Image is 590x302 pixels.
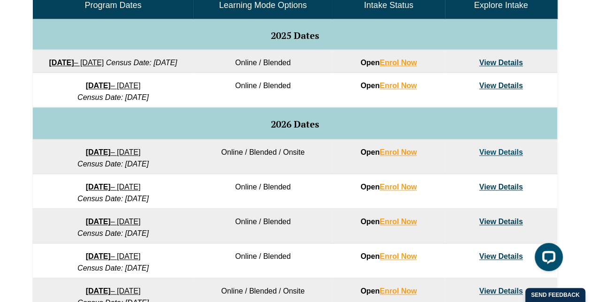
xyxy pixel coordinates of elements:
[380,59,417,67] a: Enrol Now
[86,252,141,260] a: [DATE]– [DATE]
[360,82,417,90] strong: Open
[193,73,332,107] td: Online / Blended
[479,287,523,295] a: View Details
[86,82,141,90] a: [DATE]– [DATE]
[380,82,417,90] a: Enrol Now
[77,195,149,203] em: Census Date: [DATE]
[193,209,332,243] td: Online / Blended
[86,252,111,260] strong: [DATE]
[86,183,141,191] a: [DATE]– [DATE]
[86,218,141,226] a: [DATE]– [DATE]
[86,148,141,156] a: [DATE]– [DATE]
[193,174,332,209] td: Online / Blended
[360,218,417,226] strong: Open
[106,59,177,67] em: Census Date: [DATE]
[49,59,104,67] a: [DATE]– [DATE]
[86,287,111,295] strong: [DATE]
[380,148,417,156] a: Enrol Now
[193,139,332,174] td: Online / Blended / Onsite
[380,218,417,226] a: Enrol Now
[479,183,523,191] a: View Details
[86,183,111,191] strong: [DATE]
[479,82,523,90] a: View Details
[479,218,523,226] a: View Details
[193,243,332,278] td: Online / Blended
[360,148,417,156] strong: Open
[360,59,417,67] strong: Open
[77,229,149,237] em: Census Date: [DATE]
[380,287,417,295] a: Enrol Now
[479,148,523,156] a: View Details
[527,239,567,279] iframe: LiveChat chat widget
[77,160,149,168] em: Census Date: [DATE]
[479,252,523,260] a: View Details
[479,59,523,67] a: View Details
[360,287,417,295] strong: Open
[360,183,417,191] strong: Open
[77,264,149,272] em: Census Date: [DATE]
[77,93,149,101] em: Census Date: [DATE]
[86,148,111,156] strong: [DATE]
[193,50,332,73] td: Online / Blended
[49,59,74,67] strong: [DATE]
[380,252,417,260] a: Enrol Now
[86,287,141,295] a: [DATE]– [DATE]
[86,218,111,226] strong: [DATE]
[271,118,319,130] span: 2026 Dates
[86,82,111,90] strong: [DATE]
[360,252,417,260] strong: Open
[380,183,417,191] a: Enrol Now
